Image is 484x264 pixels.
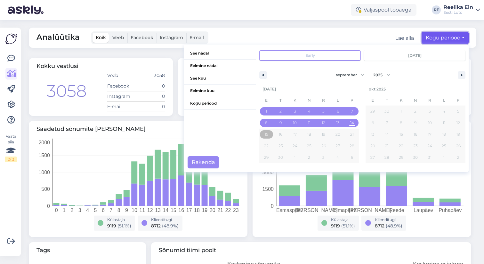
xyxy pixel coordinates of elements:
button: 9 [408,117,423,129]
span: 20 [370,140,375,152]
span: Kogu periood [184,97,256,109]
button: 4 [437,106,451,117]
button: Rakenda [188,156,219,168]
button: 2 [408,106,423,117]
span: 28 [350,140,354,152]
button: 22 [394,140,408,152]
button: 28 [380,152,394,163]
span: Tags [36,246,138,255]
div: 3058 [47,79,87,104]
span: 27 [335,140,340,152]
tspan: 20 [210,208,215,213]
a: Reelika EinEesti Loto [443,5,480,15]
button: 13 [331,117,345,129]
button: Eelmine nädal [184,60,256,72]
button: 19 [451,129,465,140]
button: 24 [423,140,437,152]
button: 19 [316,129,331,140]
tspan: Pühapäev [439,208,462,213]
span: P [451,95,465,106]
span: See kuu [184,72,256,84]
span: 12 [322,117,325,129]
span: 15 [265,129,268,140]
tspan: 13 [155,208,161,213]
tspan: 10 [132,208,137,213]
button: 16 [408,129,423,140]
button: 27 [366,152,380,163]
span: R [316,95,331,106]
span: 6 [337,106,339,117]
button: 10 [423,117,437,129]
button: See nädal [184,47,256,60]
button: 14 [345,117,359,129]
span: 7 [351,106,353,117]
span: 25 [307,140,311,152]
tspan: 12 [147,208,153,213]
span: L [331,95,345,106]
button: 18 [437,129,451,140]
tspan: 9 [125,208,128,213]
button: 18 [302,129,317,140]
button: 7 [345,106,359,117]
span: 15 [399,129,403,140]
span: 29 [399,152,403,163]
tspan: 11 [139,208,145,213]
button: Lae alla [395,34,414,42]
button: 21 [380,140,394,152]
div: Külastaja [107,217,131,223]
div: okt 2025 [366,83,465,95]
button: 12 [451,117,465,129]
span: 6 [372,117,374,129]
span: 8712 [375,223,384,229]
span: 18 [307,129,311,140]
span: 2 [414,106,416,117]
div: Eesti Loto [443,10,473,15]
tspan: 2 [70,208,73,213]
span: L [437,95,451,106]
span: 23 [278,140,283,152]
tspan: 5 [94,208,97,213]
button: Kogu periood [422,32,469,44]
tspan: 15 [171,208,176,213]
span: 5 [322,106,325,117]
button: 9 [274,117,288,129]
tspan: 19 [202,208,207,213]
span: 9 [279,117,282,129]
button: 15 [259,129,274,140]
span: 29 [264,152,269,163]
tspan: 1500 [38,153,50,158]
span: 1 [266,106,267,117]
span: 4 [308,106,311,117]
span: Kõik [96,35,106,40]
span: 11 [443,117,445,129]
tspan: [PERSON_NAME] [349,208,391,213]
span: Eelmine kuu [184,85,256,97]
tspan: 500 [41,186,50,192]
span: 9119 [107,223,116,229]
button: 14 [380,129,394,140]
td: Veeb [107,71,136,81]
span: 13 [371,129,375,140]
tspan: 21 [217,208,223,213]
button: 1 [394,106,408,117]
td: E-mail [107,101,136,112]
span: 2 [279,106,282,117]
span: Sõnumid tiimi poolt [159,246,464,255]
span: 11 [308,117,311,129]
button: 27 [331,140,345,152]
span: T [274,95,288,106]
button: 17 [423,129,437,140]
button: 8 [259,117,274,129]
tspan: Reede [389,208,404,213]
tspan: Esmaspäev [276,208,303,213]
span: 3 [294,106,296,117]
tspan: 3 [78,208,81,213]
button: 3 [423,106,437,117]
button: 31 [423,152,437,163]
button: 1 [259,106,274,117]
span: 30 [278,152,283,163]
td: Facebook [107,81,136,91]
div: 2 / 3 [5,157,17,162]
span: ( 51.1 %) [341,223,355,229]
